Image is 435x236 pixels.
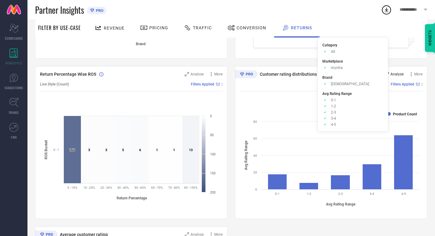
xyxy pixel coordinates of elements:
span: Partner Insights [35,4,84,16]
text: 0 [255,188,257,191]
span: Revenue [104,26,125,31]
span: Conversion [237,25,266,30]
text: 100 [210,152,216,156]
span: Analyse [390,72,404,76]
span: FWD [11,135,17,140]
text: 60 [253,137,257,140]
tspan: Brand [136,42,146,46]
text: 3 [105,148,107,152]
span: All [331,49,335,54]
text: 20 - 30% [100,186,112,189]
text: 150 [210,171,216,175]
span: Pricing [149,25,168,30]
span: [DEMOGRAPHIC_DATA] [331,82,369,86]
text: 200 [210,191,216,194]
text: 13 [189,148,193,152]
span: Marketplace [322,59,343,64]
text: 70 - 80% [168,186,180,189]
span: 0-1 [331,98,336,102]
text: 4-5 [401,192,406,195]
text: Product Count [393,112,417,116]
div: Open download list [381,4,392,15]
text: 50 [210,133,214,137]
span: Brand [322,75,332,80]
span: PRO [94,8,103,13]
text: 1 [173,148,175,152]
span: Filters Applied [191,82,214,86]
text: 80 [253,120,257,123]
span: 1-2 [331,104,336,108]
tspan: ROS Bucket [44,140,48,159]
span: 4-5 [331,122,336,127]
svg: Zoom [185,72,189,76]
span: Return Percentage Wise ROS [40,72,96,77]
text: 50 - 60% [134,186,146,189]
span: Category [322,43,337,47]
text: 20 [253,171,257,174]
span: WORKSPACE [5,61,22,65]
span: Filter By Use-Case [38,24,81,31]
text: 0 - 10% [67,186,77,189]
tspan: Avg Rating Range [244,140,248,170]
text: 60 - 70% [151,186,163,189]
text: 165 [69,148,75,152]
tspan: Avg Rating Range [326,202,356,206]
text: 0 [210,114,212,118]
text: 10 - 20% [83,186,95,189]
text: 1 [156,148,158,152]
tspan: Return Percentage [117,196,147,200]
text: 90 - 100% [184,186,198,189]
text: 3 [88,148,90,152]
span: Analyse [190,72,204,76]
span: SUGGESTIONS [5,85,23,90]
text: 0-1 [275,192,280,195]
span: TRENDS [9,110,19,115]
span: Filters Applied [391,82,414,86]
span: More [214,72,223,76]
text: 1-2 [307,192,311,195]
span: SCORECARDS [5,36,23,41]
text: 3-4 [370,192,374,195]
text: 0 - 1 [53,148,59,151]
span: Traffic [193,25,212,30]
text: 5 [122,148,124,152]
span: Live Style (Count) [40,82,69,86]
span: Returns [291,25,312,30]
span: 2-3 [331,110,336,114]
span: myntra [331,66,343,70]
div: Premium [235,70,258,79]
text: 2-3 [338,192,343,195]
span: | [222,82,223,86]
text: 40 [253,154,257,157]
text: 30 - 40% [117,186,129,189]
span: Customer rating distributions [260,72,317,77]
span: More [414,72,422,76]
span: 3-4 [331,116,336,121]
text: 6 [139,148,141,152]
span: | [422,82,422,86]
span: Avg Rating Range [322,92,352,96]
